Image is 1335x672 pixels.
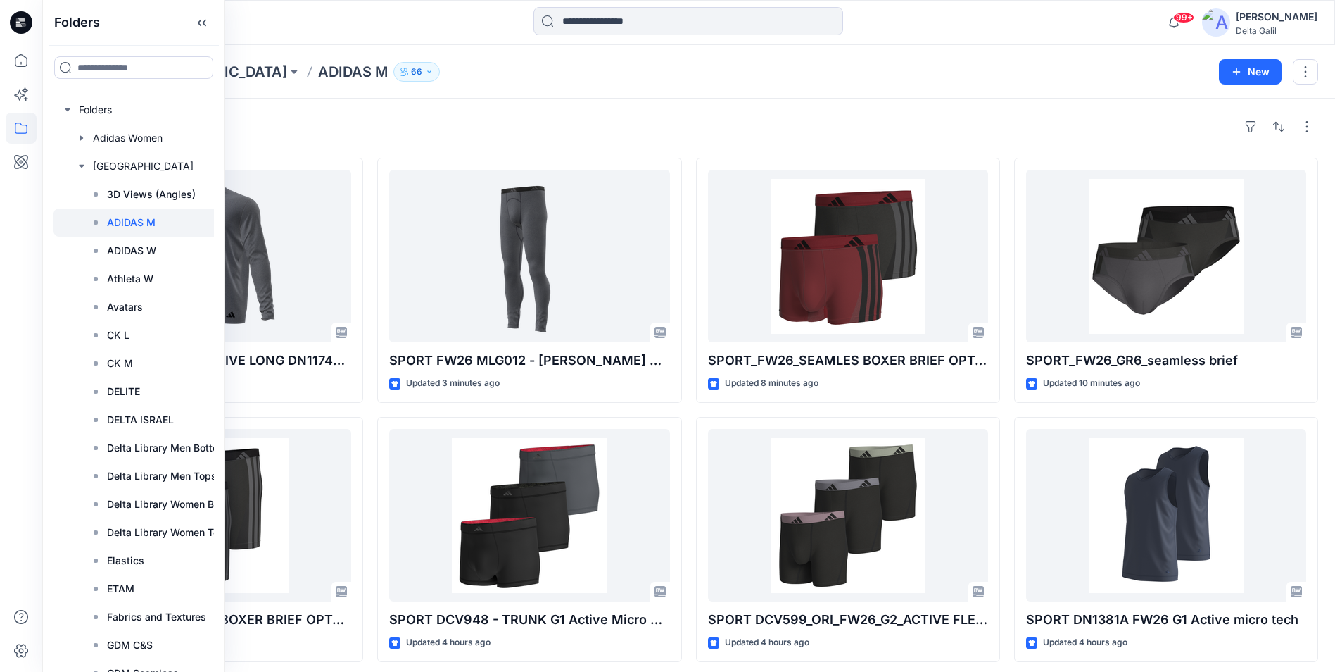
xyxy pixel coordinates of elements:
[107,270,153,287] p: Athleta W
[406,376,500,391] p: Updated 3 minutes ago
[411,64,422,80] p: 66
[1202,8,1230,37] img: avatar
[107,496,241,513] p: Delta Library Women Bottom
[1236,25,1317,36] div: Delta Galil
[107,214,156,231] p: ADIDAS M
[1026,170,1306,342] a: SPORT_FW26_GR6_seamless brief
[389,429,669,602] a: SPORT DCV948 - TRUNK G1 Active Micro Tech FW26
[107,411,174,428] p: DELTA ISRAEL
[107,552,144,569] p: Elastics
[708,610,988,630] p: SPORT DCV599_ORI_FW26_G2_ACTIVE FLEX COTTON_BB
[1043,635,1127,650] p: Updated 4 hours ago
[107,327,129,344] p: CK L
[1026,351,1306,371] p: SPORT_FW26_GR6_seamless brief
[107,580,134,597] p: ETAM
[389,610,669,630] p: SPORT DCV948 - TRUNK G1 Active Micro Tech FW26
[389,170,669,342] a: SPORT FW26 MLG012 - LONG JHON WITH REGULAR HEM_V1
[1173,12,1194,23] span: 99+
[725,376,818,391] p: Updated 8 minutes ago
[318,62,388,82] p: ADIDAS M
[1219,59,1282,85] button: New
[1236,8,1317,25] div: [PERSON_NAME]
[107,242,156,259] p: ADIDAS W
[107,468,217,485] p: Delta Library Men Tops
[393,62,440,82] button: 66
[107,524,231,541] p: Delta Library Women Tops
[107,609,206,626] p: Fabrics and Textures
[1043,376,1140,391] p: Updated 10 minutes ago
[107,383,140,400] p: DELITE
[107,440,232,456] p: Delta Library Men Bottoms
[708,351,988,371] p: SPORT_FW26_SEAMLES BOXER BRIEF OPT4_V2 1-NEW WB_01 TRUNK_V1
[406,635,491,650] p: Updated 4 hours ago
[389,351,669,371] p: SPORT FW26 MLG012 - [PERSON_NAME] WITH REGULAR HEM_V1
[107,637,153,654] p: GDM C&S
[107,299,143,316] p: Avatars
[107,186,196,203] p: 3D Views (Angles)
[107,355,133,372] p: CK M
[708,429,988,602] a: SPORT DCV599_ORI_FW26_G2_ACTIVE FLEX COTTON_BB
[1026,429,1306,602] a: SPORT DN1381A FW26 G1 Active micro tech
[708,170,988,342] a: SPORT_FW26_SEAMLES BOXER BRIEF OPT4_V2 1-NEW WB_01 TRUNK_V1
[1026,610,1306,630] p: SPORT DN1381A FW26 G1 Active micro tech
[725,635,809,650] p: Updated 4 hours ago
